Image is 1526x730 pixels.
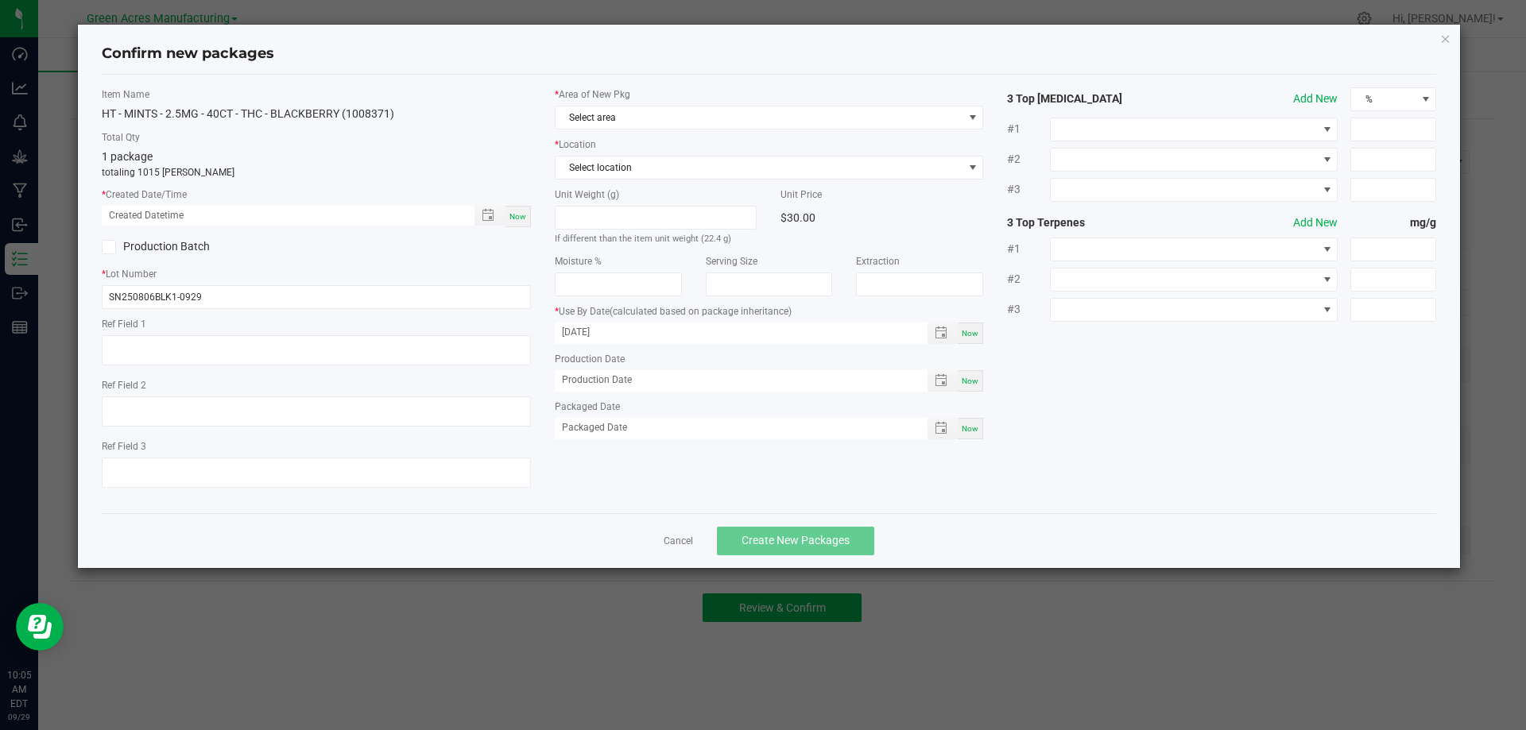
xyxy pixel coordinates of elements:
[102,187,531,202] label: Created Date/Time
[102,267,531,281] label: Lot Number
[962,329,978,338] span: Now
[706,254,833,268] label: Serving Size
[1293,214,1338,231] button: Add New
[555,187,757,202] label: Unit Weight (g)
[717,527,874,555] button: Create New Packages
[102,439,531,454] label: Ref Field 3
[555,352,984,366] label: Production Date
[555,400,984,414] label: Packaged Date
[1007,271,1050,288] span: #2
[555,156,984,180] span: NO DATA FOUND
[556,156,963,179] span: Select location
[555,370,911,390] input: Production Date
[962,377,978,385] span: Now
[16,603,64,651] iframe: Resource center
[102,106,531,122] div: HT - MINTS - 2.5MG - 40CT - THC - BLACKBERRY (1008371)
[1350,214,1436,231] strong: mg/g
[102,130,531,145] label: Total Qty
[556,106,963,129] span: Select area
[555,87,984,102] label: Area of New Pkg
[474,206,505,226] span: Toggle popup
[928,370,959,392] span: Toggle popup
[555,254,682,268] label: Moisture %
[780,187,983,202] label: Unit Price
[1007,121,1050,137] span: #1
[1007,241,1050,257] span: #1
[1007,181,1050,198] span: #3
[102,317,531,331] label: Ref Field 1
[610,306,792,317] span: (calculated based on package inheritance)
[102,378,531,392] label: Ref Field 2
[102,87,531,102] label: Item Name
[1007,91,1179,107] strong: 3 Top [MEDICAL_DATA]
[962,424,978,433] span: Now
[856,254,983,268] label: Extraction
[1351,88,1416,110] span: %
[102,238,304,255] label: Production Batch
[1007,151,1050,168] span: #2
[509,212,526,221] span: Now
[1007,301,1050,318] span: #3
[928,323,959,344] span: Toggle popup
[555,137,984,152] label: Location
[1007,214,1179,231] strong: 3 Top Terpenes
[664,535,693,548] a: Cancel
[102,206,458,226] input: Created Datetime
[742,534,850,547] span: Create New Packages
[555,418,911,438] input: Packaged Date
[102,165,531,180] p: totaling 1015 [PERSON_NAME]
[555,323,911,342] input: Use By Date
[555,304,984,319] label: Use By Date
[928,418,959,439] span: Toggle popup
[555,234,731,244] small: If different than the item unit weight (22.4 g)
[102,150,153,163] span: 1 package
[1293,91,1338,107] button: Add New
[102,44,1437,64] h4: Confirm new packages
[780,206,983,230] div: $30.00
